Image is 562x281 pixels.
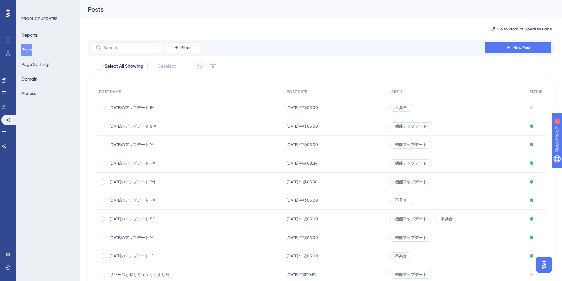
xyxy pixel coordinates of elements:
[395,198,407,203] span: 不具合
[21,44,32,56] button: Posts
[287,198,318,203] span: [DATE] 午後03:00
[389,89,403,94] span: LABELS
[46,3,48,9] div: 1
[287,216,318,222] span: [DATE] 午後03:00
[513,45,531,50] span: New Post
[21,58,50,70] button: Page Settings
[88,5,537,14] div: Posts
[441,216,453,222] span: 不具合
[157,62,176,70] span: Deselect
[287,142,318,147] span: [DATE] 午後03:00
[104,45,157,50] input: Search
[395,253,407,259] span: 不具合
[287,161,317,166] span: [DATE] 午前08:34
[287,124,318,129] span: [DATE] 午後03:00
[395,142,427,147] span: 機能アップデート
[110,161,216,166] span: [DATE]のアップデート 1件
[395,235,427,240] span: 機能アップデート
[181,45,191,50] span: Filter
[287,253,318,259] span: [DATE] 午後03:00
[166,42,199,53] button: Filter
[287,235,318,240] span: [DATE] 午後03:00
[287,179,318,185] span: [DATE] 午前03:50
[16,2,41,10] span: Need Help?
[395,179,427,185] span: 機能アップデート
[287,89,307,94] span: POST DATE
[110,253,216,259] span: [DATE]のアップデート 1件
[395,216,427,222] span: 機能アップデート
[395,105,407,110] span: 不具合
[21,87,36,99] button: Access
[21,29,38,41] button: Reports
[110,179,216,185] span: [DATE]のアップデート 3件
[395,124,427,129] span: 機能アップデート
[497,27,552,32] span: Go to Product Updates Page
[152,60,182,72] button: Deselect
[110,272,216,277] span: リソースが探しやすくなりました
[105,62,143,70] span: Select All Showing
[287,105,318,110] span: [DATE] 午後03:00
[395,272,427,277] span: 機能アップデート
[21,16,57,21] div: PRODUCT UPDATES
[21,73,38,85] button: Domain
[110,235,216,240] span: [DATE]のアップデート 1件
[99,89,121,94] span: POST NAME
[529,89,542,94] span: STATUS
[110,124,216,129] span: [DATE]のアップデート 5件
[395,161,427,166] span: 機能アップデート
[534,255,554,275] iframe: UserGuiding AI Assistant Launcher
[110,105,216,110] span: [DATE]のアップデート 5件
[110,142,216,147] span: [DATE]のアップデート 1件
[488,24,554,34] button: Go to Product Updates Page
[485,42,551,53] button: New Post
[110,198,216,203] span: [DATE]のアップデート 1件
[287,272,316,277] span: [DATE] 午前10:51
[110,216,216,222] span: [DATE]のアップデート 5件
